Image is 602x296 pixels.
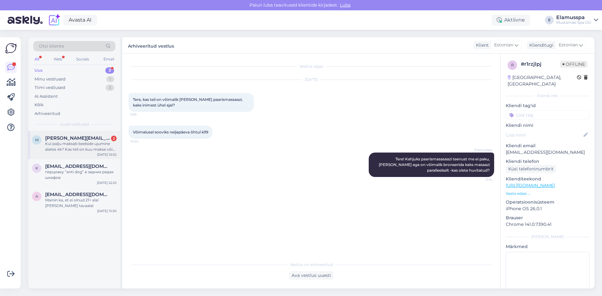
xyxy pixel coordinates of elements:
div: Kõik [34,102,44,108]
div: перцовку “anti dog” в задних рядах шкафов [45,169,117,180]
span: 10:02 [130,139,154,144]
div: [DATE] 10:52 [97,152,117,157]
span: alpius.andreas@gmail.com [45,192,110,197]
span: 11:14 [469,177,492,182]
div: 2 [111,136,117,141]
p: Kliendi email [506,143,589,149]
input: Lisa tag [506,110,589,120]
p: Vaata edasi ... [506,191,589,196]
div: Vestlus algas [129,64,494,69]
span: Uued vestlused [60,122,89,127]
div: 3 [106,85,114,91]
p: Operatsioonisüsteem [506,199,589,205]
img: Askly Logo [5,42,17,54]
div: E [545,16,554,24]
div: Arhiveeritud [34,111,60,117]
p: [EMAIL_ADDRESS][DOMAIN_NAME] [506,149,589,156]
span: Tere! Kahjuks paarismasasaazi teenust me ei paku, [PERSON_NAME] aga on võimalik broneerida kaks m... [379,157,491,173]
p: Chrome 141.0.7390.41 [506,221,589,228]
a: Avasta AI [63,15,97,25]
span: m [35,138,39,142]
div: [DATE] [129,77,494,82]
span: Offline [560,61,588,68]
div: Email [102,55,115,63]
div: Klient [473,42,489,49]
span: kristjan.roi@gmail.com [45,164,110,169]
div: Kliendi info [506,93,589,99]
div: Web [52,55,63,63]
div: Aktiivne [492,14,530,26]
div: Mustamäe Spa OÜ [556,20,591,25]
a: ElamusspaMustamäe Spa OÜ [556,15,598,25]
label: Arhiveeritud vestlus [128,41,174,49]
div: # r1rzjlpj [521,60,560,68]
p: iPhone OS 26.0.1 [506,205,589,212]
div: Socials [75,55,90,63]
div: Ava vestlus uuesti [289,271,334,280]
p: Märkmed [506,243,589,250]
span: marilin.saluveer@gmail.com [45,135,110,141]
span: Otsi kliente [39,43,64,49]
div: [DATE] 22:25 [97,180,117,185]
div: Küsi telefoninumbrit [506,165,556,173]
span: Luba [338,2,352,8]
div: [DATE] 15:30 [97,209,117,213]
div: Minu vestlused [34,76,66,82]
div: 1 [106,76,114,82]
input: Lisa nimi [506,132,582,138]
span: Estonian [559,42,578,49]
p: Brauser [506,215,589,221]
div: All [33,55,40,63]
div: Kui palju maksab beebide ujumine alates 4k? Kas teil on kuu makse või kordade [PERSON_NAME]? [45,141,117,152]
span: Estonian [494,42,513,49]
div: 3 [105,67,114,74]
span: Tere, kas teil on võimalik [PERSON_NAME] paarismassaazi, kaks inimest ühel ajal? [133,97,244,107]
span: Vestlus on arhiveeritud [290,262,333,267]
a: [URL][DOMAIN_NAME] [506,183,555,188]
span: r [511,63,514,67]
p: Kliendi telefon [506,158,589,165]
div: Uus [34,67,43,74]
span: 9:55 [130,112,154,117]
img: explore-ai [48,13,61,27]
div: Elamusspa [556,15,591,20]
p: Kliendi nimi [506,122,589,129]
span: Elamusspa [469,148,492,152]
p: Klienditeekond [506,176,589,182]
div: [GEOGRAPHIC_DATA], [GEOGRAPHIC_DATA] [508,74,577,87]
div: Mainin ka, et ei olnud 21+ alal [PERSON_NAME] tavaalal [45,197,117,209]
span: a [35,194,38,199]
span: k [35,166,38,170]
div: AI Assistent [34,93,58,100]
div: Klienditugi [527,42,553,49]
div: Tiimi vestlused [34,85,65,91]
div: [PERSON_NAME] [506,234,589,240]
p: Kliendi tag'id [506,102,589,109]
span: Võimalusel sooviks neljapäeva õhtul kl19 [133,130,208,134]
